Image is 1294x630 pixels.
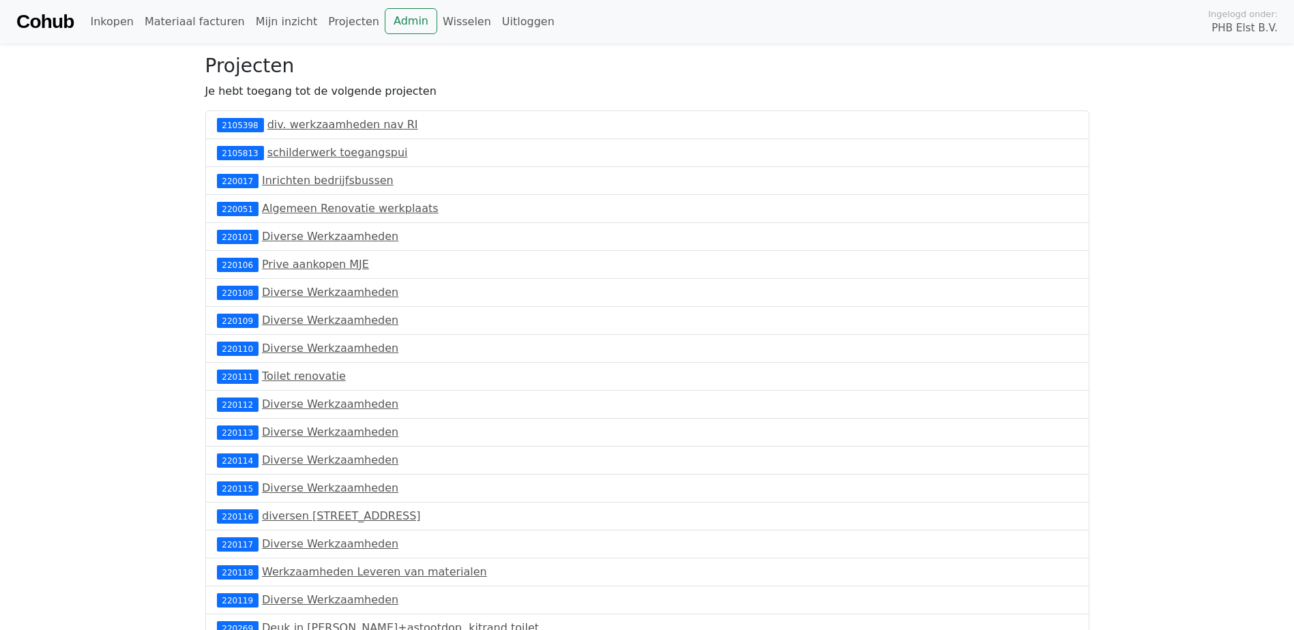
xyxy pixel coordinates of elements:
a: Diverse Werkzaamheden [262,481,398,494]
a: Cohub [16,5,74,38]
div: 220115 [217,481,259,495]
a: Admin [385,8,437,34]
p: Je hebt toegang tot de volgende projecten [205,83,1089,100]
span: PHB Elst B.V. [1211,20,1278,36]
a: Prive aankopen MJE [262,258,369,271]
div: 2105398 [217,118,264,132]
a: Werkzaamheden Leveren van materialen [262,565,487,578]
div: 220017 [217,174,259,187]
a: diversen [STREET_ADDRESS] [262,509,421,522]
div: 220112 [217,397,259,411]
a: Diverse Werkzaamheden [262,425,398,438]
span: Ingelogd onder: [1208,7,1278,20]
a: Uitloggen [497,8,560,35]
div: 220119 [217,593,259,607]
div: 220117 [217,537,259,551]
div: 220101 [217,230,259,243]
h3: Projecten [205,55,1089,78]
a: Diverse Werkzaamheden [262,314,398,327]
a: Inrichten bedrijfsbussen [262,174,394,187]
a: Materiaal facturen [139,8,250,35]
div: 220111 [217,370,259,383]
a: Diverse Werkzaamheden [262,230,398,243]
a: Diverse Werkzaamheden [262,453,398,466]
div: 220051 [217,202,259,215]
div: 220109 [217,314,259,327]
a: schilderwerk toegangspui [267,146,408,159]
div: 220113 [217,425,259,439]
div: 220110 [217,342,259,355]
a: Diverse Werkzaamheden [262,593,398,606]
a: Inkopen [85,8,138,35]
a: Diverse Werkzaamheden [262,537,398,550]
a: div. werkzaamheden nav RI [267,118,418,131]
div: 220118 [217,565,259,579]
a: Diverse Werkzaamheden [262,342,398,355]
div: 220108 [217,286,259,299]
a: Diverse Werkzaamheden [262,397,398,410]
a: Toilet renovatie [262,370,346,382]
div: 220116 [217,509,259,523]
a: Diverse Werkzaamheden [262,286,398,299]
div: 220114 [217,453,259,467]
div: 220106 [217,258,259,271]
a: Projecten [323,8,385,35]
a: Mijn inzicht [250,8,323,35]
a: Algemeen Renovatie werkplaats [262,202,439,215]
a: Wisselen [437,8,497,35]
div: 2105813 [217,146,264,160]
